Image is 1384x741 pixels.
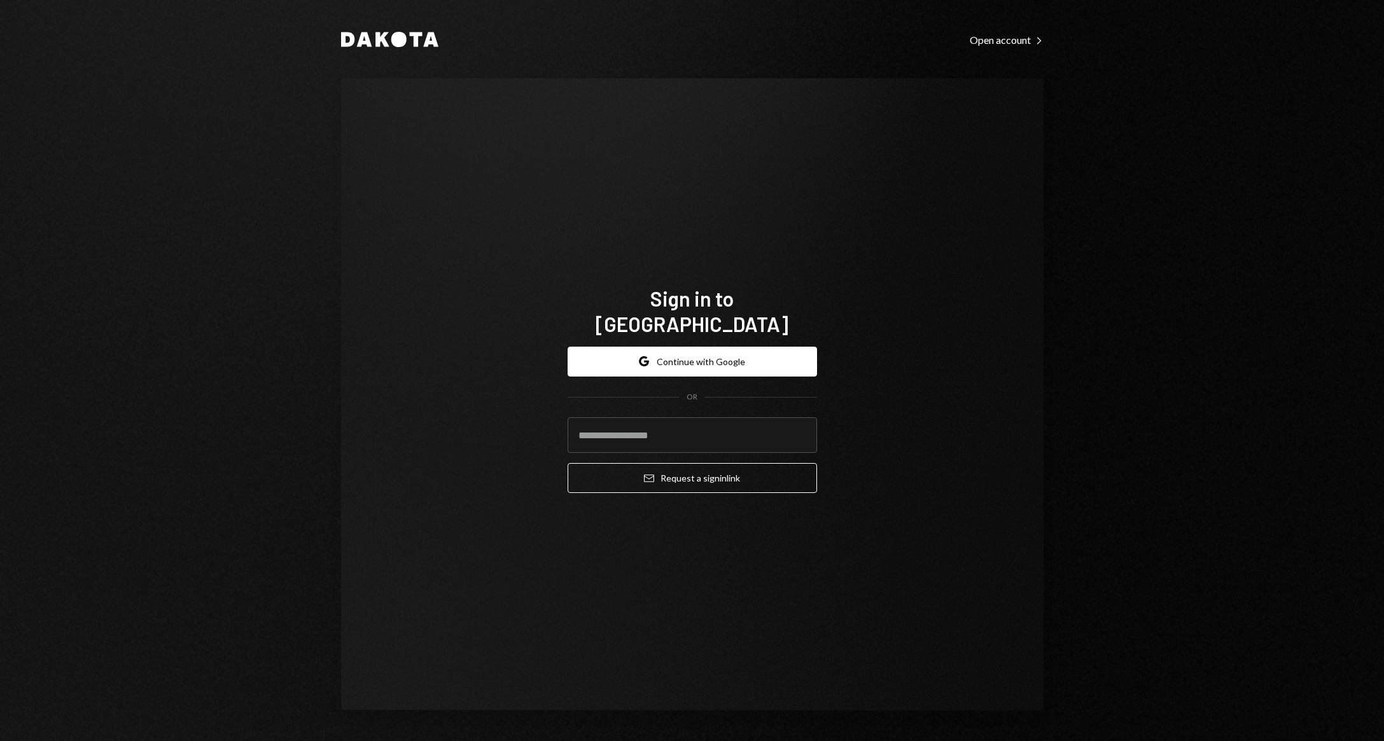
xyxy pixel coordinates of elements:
div: OR [687,392,697,403]
a: Open account [970,32,1044,46]
div: Open account [970,34,1044,46]
h1: Sign in to [GEOGRAPHIC_DATA] [568,286,817,336]
button: Continue with Google [568,347,817,377]
button: Request a signinlink [568,463,817,493]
